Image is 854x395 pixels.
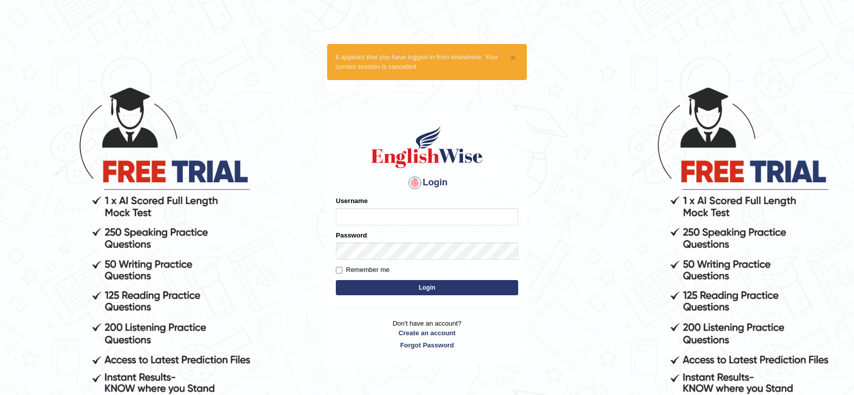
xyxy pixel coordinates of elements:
img: Logo of English Wise sign in for intelligent practice with AI [369,124,485,170]
a: Forgot Password [336,340,518,350]
label: Password [336,230,367,240]
button: × [510,52,516,63]
div: It appears that you have logged in from elsewhere. Your current session is cancelled [327,44,527,80]
p: Don't have an account? [336,319,518,350]
input: Remember me [336,267,342,273]
a: Create an account [336,328,518,338]
label: Username [336,196,368,206]
h4: Login [336,175,518,191]
button: Login [336,280,518,295]
label: Remember me [336,265,390,275]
